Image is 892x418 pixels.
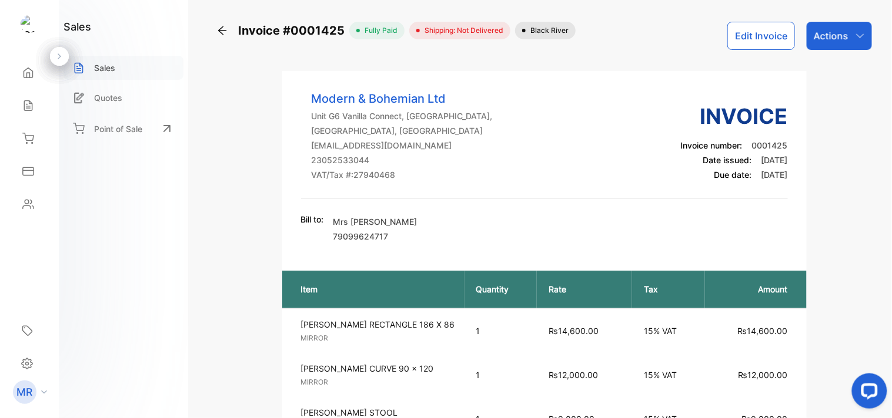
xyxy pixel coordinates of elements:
p: Modern & Bohemian Ltd [312,90,493,107]
h1: sales [64,19,91,35]
span: ₨12,000.00 [739,370,788,380]
p: VAT/Tax #: 27940468 [312,168,493,181]
span: 0001425 [752,140,788,150]
span: ₨14,600.00 [549,326,599,336]
p: Tax [644,283,693,295]
span: Invoice #0001425 [238,22,349,39]
p: Quantity [476,283,526,295]
p: [PERSON_NAME] CURVE 90 x 120 [301,362,455,375]
iframe: LiveChat chat widget [843,369,892,418]
a: Point of Sale [64,116,183,141]
p: Point of Sale [94,123,142,135]
p: Item [301,283,453,295]
a: Quotes [64,86,183,110]
button: Edit Invoice [727,22,795,50]
h3: Invoice [681,100,788,132]
p: 15% VAT [644,325,693,337]
p: MIRROR [301,377,455,387]
span: Black River [526,25,569,36]
p: Sales [94,62,115,74]
img: logo [21,15,38,33]
span: [DATE] [761,170,788,180]
p: Actions [814,29,848,43]
p: MR [17,385,33,400]
span: Date issued: [703,155,752,165]
p: MIRROR [301,333,455,343]
p: 1 [476,369,526,381]
span: ₨14,600.00 [738,326,788,336]
span: ₨12,000.00 [549,370,598,380]
p: Quotes [94,92,122,104]
p: Bill to: [301,213,324,225]
p: Unit G6 Vanilla Connect, [GEOGRAPHIC_DATA], [312,110,493,122]
p: [GEOGRAPHIC_DATA], [GEOGRAPHIC_DATA] [312,124,493,137]
p: Mrs [PERSON_NAME] [333,215,417,228]
a: Sales [64,56,183,80]
span: [DATE] [761,155,788,165]
p: 79099624717 [333,230,417,242]
p: 1 [476,325,526,337]
p: [EMAIL_ADDRESS][DOMAIN_NAME] [312,139,493,151]
span: Invoice number: [681,140,743,150]
button: Actions [807,22,872,50]
span: Shipping: Not Delivered [420,25,503,36]
p: [PERSON_NAME] RECTANGLE 186 X 86 [301,318,455,331]
p: Rate [549,283,620,295]
span: Due date: [714,170,752,180]
p: 23052533044 [312,154,493,166]
p: 15% VAT [644,369,693,381]
p: Amount [717,283,788,295]
span: fully paid [360,25,397,36]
